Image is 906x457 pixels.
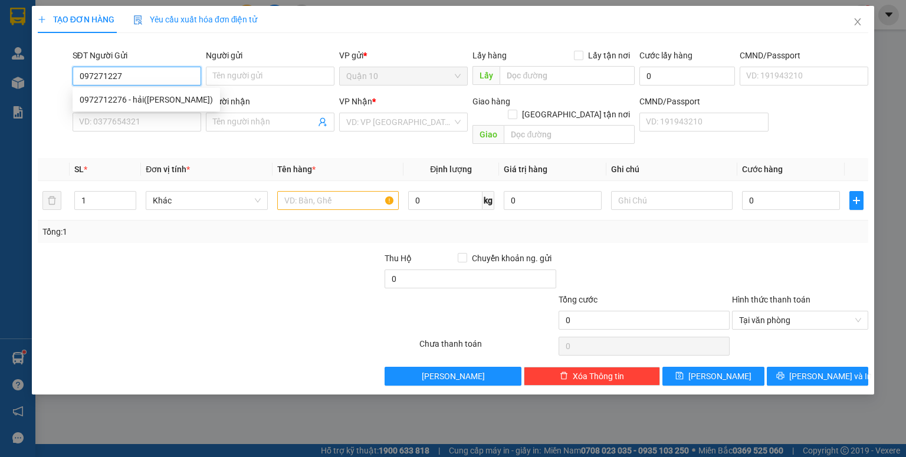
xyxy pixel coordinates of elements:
[500,66,635,85] input: Dọc đường
[418,337,557,358] div: Chưa thanh toán
[559,295,598,304] span: Tổng cước
[524,367,660,386] button: deleteXóa Thông tin
[133,15,258,24] span: Yêu cầu xuất hóa đơn điện tử
[850,196,863,205] span: plus
[38,15,46,24] span: plus
[789,370,872,383] span: [PERSON_NAME] và In
[339,97,372,106] span: VP Nhận
[517,108,635,121] span: [GEOGRAPHIC_DATA] tận nơi
[742,165,783,174] span: Cước hàng
[767,367,869,386] button: printer[PERSON_NAME] và In
[277,191,399,210] input: VD: Bàn, Ghế
[639,95,768,108] div: CMND/Passport
[504,165,547,174] span: Giá trị hàng
[688,370,751,383] span: [PERSON_NAME]
[482,191,494,210] span: kg
[422,370,485,383] span: [PERSON_NAME]
[472,51,507,60] span: Lấy hàng
[573,370,624,383] span: Xóa Thông tin
[153,192,260,209] span: Khác
[73,49,201,62] div: SĐT Người Gửi
[560,371,568,381] span: delete
[662,367,764,386] button: save[PERSON_NAME]
[73,90,220,109] div: 0972712276 - hải(TRẦN MINH NHẬT)
[583,49,635,62] span: Lấy tận nơi
[740,49,868,62] div: CMND/Passport
[639,67,735,86] input: Cước lấy hàng
[146,165,190,174] span: Đơn vị tính
[277,165,316,174] span: Tên hàng
[339,49,468,62] div: VP gửi
[472,125,504,144] span: Giao
[430,165,472,174] span: Định lượng
[385,367,521,386] button: [PERSON_NAME]
[611,191,733,210] input: Ghi Chú
[675,371,684,381] span: save
[80,93,213,106] div: 0972712276 - hải([PERSON_NAME])
[346,67,461,85] span: Quận 10
[849,191,864,210] button: plus
[385,254,412,263] span: Thu Hộ
[472,66,500,85] span: Lấy
[504,191,602,210] input: 0
[318,117,327,127] span: user-add
[732,295,810,304] label: Hình thức thanh toán
[38,15,114,24] span: TẠO ĐƠN HÀNG
[739,311,861,329] span: Tại văn phòng
[133,15,143,25] img: icon
[42,191,61,210] button: delete
[467,252,556,265] span: Chuyển khoản ng. gửi
[206,49,334,62] div: Người gửi
[606,158,737,181] th: Ghi chú
[74,165,84,174] span: SL
[639,51,692,60] label: Cước lấy hàng
[776,371,784,381] span: printer
[42,225,350,238] div: Tổng: 1
[206,95,334,108] div: Người nhận
[504,125,635,144] input: Dọc đường
[472,97,510,106] span: Giao hàng
[853,17,862,27] span: close
[841,6,874,39] button: Close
